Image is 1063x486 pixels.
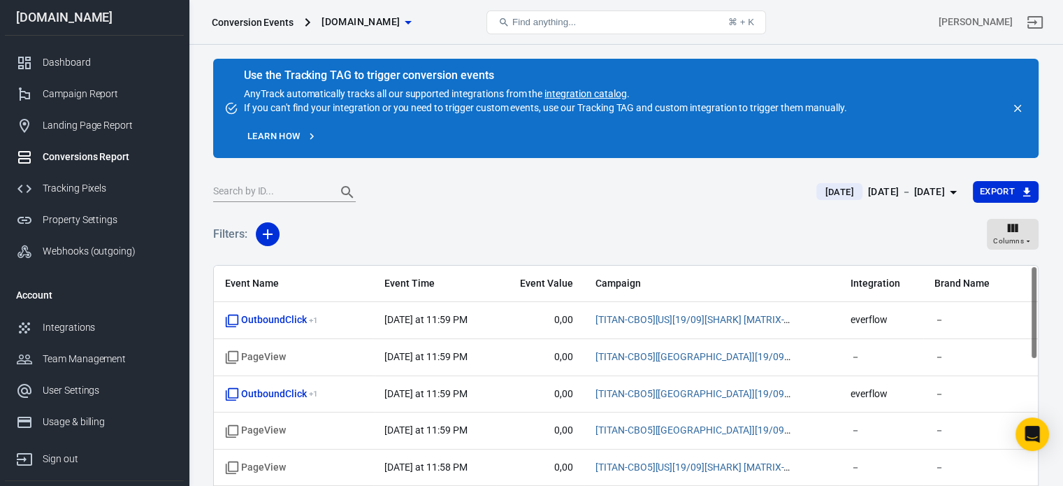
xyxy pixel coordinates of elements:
[851,461,912,475] span: －
[595,350,791,364] span: [TITAN-CBO5][US][19/09][SHARK]
[507,277,573,291] span: Event Value
[595,351,823,362] a: [TITAN-CBO5][[GEOGRAPHIC_DATA]][19/09][SHARK]
[1008,99,1027,118] button: close
[987,219,1039,250] button: Columns
[595,314,803,325] a: [TITAN-CBO5][US][19/09][SHARK] [MATRIX-WW]
[728,17,754,27] div: ⌘ + K
[213,212,247,257] h5: Filters:
[973,181,1039,203] button: Export
[384,424,467,436] time: 2025-09-19T23:59:25-03:00
[595,461,791,475] span: [TITAN-CBO5][US][19/09][SHARK] [MATRIX-WW]
[5,375,184,406] a: User Settings
[43,415,173,429] div: Usage & billing
[43,213,173,227] div: Property Settings
[309,315,318,325] sup: + 1
[934,461,1027,475] span: －
[43,452,173,466] div: Sign out
[225,387,318,401] span: OutboundClick
[851,350,912,364] span: －
[5,312,184,343] a: Integrations
[507,350,573,364] span: 0,00
[5,438,184,475] a: Sign out
[805,180,972,203] button: [DATE][DATE] － [DATE]
[5,78,184,110] a: Campaign Report
[868,183,945,201] div: [DATE] － [DATE]
[851,313,912,327] span: everflow
[384,314,467,325] time: 2025-09-19T23:59:50-03:00
[507,461,573,475] span: 0,00
[321,13,400,31] span: bdcnews.site
[225,424,286,438] span: Standard event name
[595,387,791,401] span: [TITAN-CBO5][US][19/09][SHARK]
[934,350,1027,364] span: －
[212,15,294,29] div: Conversion Events
[43,55,173,70] div: Dashboard
[851,277,912,291] span: Integration
[507,387,573,401] span: 0,00
[851,387,912,401] span: everflow
[595,424,791,438] span: [TITAN-CBO5][US][19/09][SHARK]
[43,118,173,133] div: Landing Page Report
[5,236,184,267] a: Webhooks (outgoing)
[5,141,184,173] a: Conversions Report
[316,9,417,35] button: [DOMAIN_NAME]
[5,278,184,312] li: Account
[225,461,286,475] span: Standard event name
[5,110,184,141] a: Landing Page Report
[384,277,485,291] span: Event Time
[244,69,846,83] div: Use the Tracking TAG to trigger conversion events
[43,383,173,398] div: User Settings
[43,181,173,196] div: Tracking Pixels
[934,387,1027,401] span: －
[244,126,320,148] a: Learn how
[43,87,173,101] div: Campaign Report
[595,462,803,473] a: [TITAN-CBO5][US][19/09][SHARK] [MATRIX-WW]
[43,150,173,164] div: Conversions Report
[213,183,325,201] input: Search by ID...
[43,244,173,259] div: Webhooks (outgoing)
[544,88,626,99] a: integration catalog
[5,343,184,375] a: Team Management
[225,277,362,291] span: Event Name
[5,47,184,78] a: Dashboard
[595,424,823,436] a: [TITAN-CBO5][[GEOGRAPHIC_DATA]][19/09][SHARK]
[939,15,1013,29] div: Account id: 4UGDXuEy
[993,235,1024,248] span: Columns
[43,320,173,335] div: Integrations
[5,173,184,204] a: Tracking Pixels
[5,406,184,438] a: Usage & billing
[244,70,846,115] div: AnyTrack automatically tracks all our supported integrations from the . If you can't find your in...
[5,11,184,24] div: [DOMAIN_NAME]
[851,424,912,438] span: －
[225,350,286,364] span: Standard event name
[486,10,766,34] button: Find anything...⌘ + K
[384,388,467,399] time: 2025-09-19T23:59:30-03:00
[595,313,791,327] span: [TITAN-CBO5][US][19/09][SHARK] [MATRIX-WW]
[1018,6,1052,39] a: Sign out
[512,17,576,27] span: Find anything...
[384,351,467,362] time: 2025-09-19T23:59:41-03:00
[934,277,1027,291] span: Brand Name
[5,204,184,236] a: Property Settings
[507,424,573,438] span: 0,00
[595,388,823,399] a: [TITAN-CBO5][[GEOGRAPHIC_DATA]][19/09][SHARK]
[225,313,318,327] span: OutboundClick
[819,185,859,199] span: [DATE]
[595,277,791,291] span: Campaign
[331,176,364,209] button: Search
[384,462,467,473] time: 2025-09-19T23:58:20-03:00
[934,424,1027,438] span: －
[309,389,318,399] sup: + 1
[934,313,1027,327] span: －
[1015,417,1049,451] div: Open Intercom Messenger
[43,352,173,366] div: Team Management
[507,313,573,327] span: 0,00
